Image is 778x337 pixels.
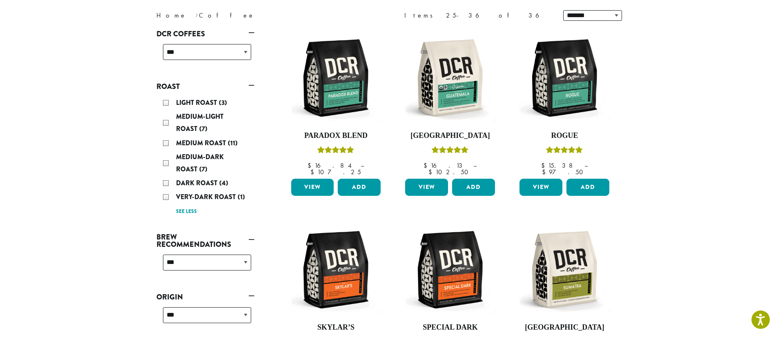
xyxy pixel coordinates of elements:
[176,138,228,148] span: Medium Roast
[176,98,219,107] span: Light Roast
[156,93,254,220] div: Roast
[403,31,497,125] img: DCR-12oz-FTO-Guatemala-Stock-scaled.png
[546,145,583,157] div: Rated 5.00 out of 5
[452,179,495,196] button: Add
[432,145,468,157] div: Rated 5.00 out of 5
[338,179,381,196] button: Add
[156,230,254,251] a: Brew Recommendations
[361,161,364,170] span: –
[517,31,611,175] a: RogueRated 5.00 out of 5
[176,112,223,133] span: Medium-Light Roast
[519,179,562,196] a: View
[238,192,245,202] span: (1)
[424,161,430,170] span: $
[517,323,611,332] h4: [GEOGRAPHIC_DATA]
[156,11,187,20] a: Home
[176,178,219,188] span: Dark Roast
[428,168,472,176] bdi: 102.50
[310,168,361,176] bdi: 107.25
[176,192,238,202] span: Very-Dark Roast
[289,131,383,140] h4: Paradox Blend
[291,179,334,196] a: View
[541,161,577,170] bdi: 15.38
[404,11,551,20] div: Items 25-36 of 36
[517,31,611,125] img: DCR-12oz-Rogue-Stock-scaled.png
[517,131,611,140] h4: Rogue
[156,290,254,304] a: Origin
[289,31,383,125] img: DCR-12oz-Paradox-Blend-Stock-scaled.png
[156,304,254,333] div: Origin
[566,179,609,196] button: Add
[542,168,549,176] span: $
[584,161,588,170] span: –
[310,168,317,176] span: $
[541,161,548,170] span: $
[428,168,435,176] span: $
[517,223,611,317] img: DCR-12oz-Sumatra-Stock-scaled.png
[219,98,227,107] span: (3)
[424,161,466,170] bdi: 16.13
[403,323,497,332] h4: Special Dark
[542,168,587,176] bdi: 97.50
[403,131,497,140] h4: [GEOGRAPHIC_DATA]
[176,152,224,174] span: Medium-Dark Roast
[289,323,383,332] h4: Skylar’s
[156,27,254,41] a: DCR Coffees
[308,161,353,170] bdi: 16.84
[308,161,314,170] span: $
[405,179,448,196] a: View
[317,145,354,157] div: Rated 5.00 out of 5
[176,208,197,216] a: See less
[156,41,254,70] div: DCR Coffees
[289,31,383,175] a: Paradox BlendRated 5.00 out of 5
[156,251,254,280] div: Brew Recommendations
[156,80,254,93] a: Roast
[199,124,207,133] span: (7)
[403,31,497,175] a: [GEOGRAPHIC_DATA]Rated 5.00 out of 5
[219,178,228,188] span: (4)
[195,8,198,20] span: ›
[473,161,477,170] span: –
[228,138,238,148] span: (11)
[403,223,497,317] img: DCR-12oz-Special-Dark-Stock-scaled.png
[289,223,383,317] img: DCR-12oz-Skylars-Stock-scaled.png
[199,164,207,174] span: (7)
[156,11,377,20] nav: Breadcrumb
